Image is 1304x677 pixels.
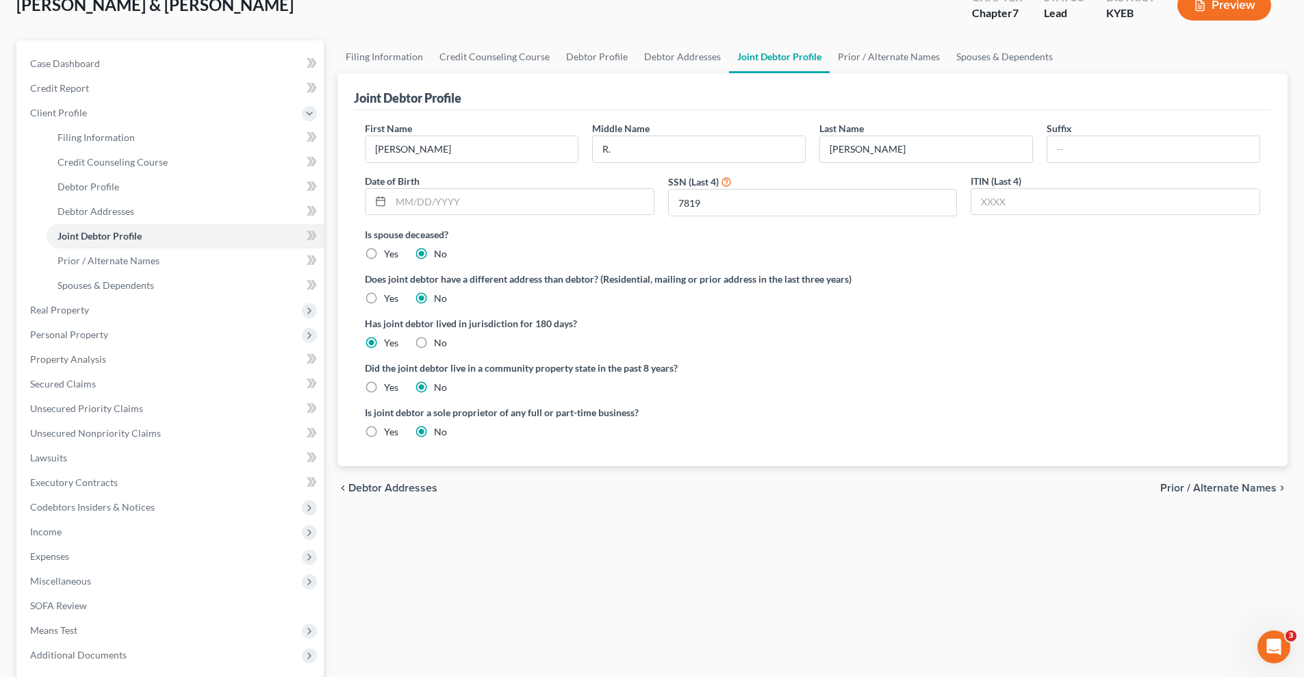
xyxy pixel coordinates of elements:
[30,600,87,611] span: SOFA Review
[365,227,1260,242] label: Is spouse deceased?
[30,329,108,340] span: Personal Property
[30,575,91,587] span: Miscellaneous
[558,40,636,73] a: Debtor Profile
[384,336,398,350] label: Yes
[384,292,398,305] label: Yes
[431,40,558,73] a: Credit Counseling Course
[1277,483,1288,494] i: chevron_right
[365,361,1260,375] label: Did the joint debtor live in a community property state in the past 8 years?
[820,136,1032,162] input: --
[971,174,1021,188] label: ITIN (Last 4)
[365,121,412,136] label: First Name
[1012,6,1019,19] span: 7
[47,248,324,273] a: Prior / Alternate Names
[19,470,324,495] a: Executory Contracts
[30,501,155,513] span: Codebtors Insiders & Notices
[57,230,142,242] span: Joint Debtor Profile
[365,405,806,420] label: Is joint debtor a sole proprietor of any full or part-time business?
[30,82,89,94] span: Credit Report
[592,121,650,136] label: Middle Name
[669,190,957,216] input: XXXX
[19,446,324,470] a: Lawsuits
[1047,136,1260,162] input: --
[366,136,578,162] input: --
[1257,630,1290,663] iframe: Intercom live chat
[57,156,168,168] span: Credit Counseling Course
[47,125,324,150] a: Filing Information
[30,353,106,365] span: Property Analysis
[365,316,1260,331] label: Has joint debtor lived in jurisdiction for 180 days?
[354,90,461,106] div: Joint Debtor Profile
[365,272,1260,286] label: Does joint debtor have a different address than debtor? (Residential, mailing or prior address in...
[47,175,324,199] a: Debtor Profile
[972,5,1022,21] div: Chapter
[30,107,87,118] span: Client Profile
[348,483,437,494] span: Debtor Addresses
[30,624,77,636] span: Means Test
[57,205,134,217] span: Debtor Addresses
[1106,5,1155,21] div: KYEB
[337,40,431,73] a: Filing Information
[434,292,447,305] label: No
[47,273,324,298] a: Spouses & Dependents
[384,381,398,394] label: Yes
[668,175,719,189] label: SSN (Last 4)
[19,396,324,421] a: Unsecured Priority Claims
[948,40,1061,73] a: Spouses & Dependents
[57,255,159,266] span: Prior / Alternate Names
[19,421,324,446] a: Unsecured Nonpriority Claims
[30,403,143,414] span: Unsecured Priority Claims
[384,247,398,261] label: Yes
[830,40,948,73] a: Prior / Alternate Names
[434,247,447,261] label: No
[30,452,67,463] span: Lawsuits
[30,550,69,562] span: Expenses
[1044,5,1084,21] div: Lead
[30,649,127,661] span: Additional Documents
[30,427,161,439] span: Unsecured Nonpriority Claims
[1160,483,1288,494] button: Prior / Alternate Names chevron_right
[57,181,119,192] span: Debtor Profile
[19,347,324,372] a: Property Analysis
[337,483,437,494] button: chevron_left Debtor Addresses
[365,174,420,188] label: Date of Birth
[19,593,324,618] a: SOFA Review
[19,76,324,101] a: Credit Report
[1047,121,1072,136] label: Suffix
[47,199,324,224] a: Debtor Addresses
[434,336,447,350] label: No
[593,136,805,162] input: M.I
[729,40,830,73] a: Joint Debtor Profile
[30,378,96,389] span: Secured Claims
[57,131,135,143] span: Filing Information
[47,224,324,248] a: Joint Debtor Profile
[1160,483,1277,494] span: Prior / Alternate Names
[19,51,324,76] a: Case Dashboard
[636,40,729,73] a: Debtor Addresses
[337,483,348,494] i: chevron_left
[1286,630,1296,641] span: 3
[47,150,324,175] a: Credit Counseling Course
[30,526,62,537] span: Income
[434,425,447,439] label: No
[19,372,324,396] a: Secured Claims
[819,121,864,136] label: Last Name
[30,476,118,488] span: Executory Contracts
[971,189,1260,215] input: XXXX
[434,381,447,394] label: No
[384,425,398,439] label: Yes
[30,304,89,316] span: Real Property
[391,189,654,215] input: MM/DD/YYYY
[30,58,100,69] span: Case Dashboard
[57,279,154,291] span: Spouses & Dependents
